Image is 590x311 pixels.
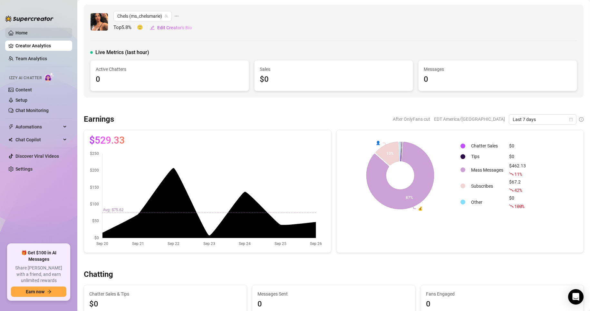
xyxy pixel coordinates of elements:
[96,66,244,73] span: Active Chatters
[469,194,506,210] td: Other
[26,289,44,294] span: Earn now
[164,14,168,18] span: team
[89,135,125,146] span: $529.33
[509,178,526,194] div: $67.2
[150,25,155,30] span: edit
[424,73,572,86] div: 0
[117,11,168,21] span: Chels (ms_chelsmarie)
[84,114,114,125] h3: Earnings
[257,290,410,297] span: Messages Sent
[5,15,53,22] img: logo-BBDzfeDw.svg
[47,289,52,294] span: arrow-right
[15,135,61,145] span: Chat Copilot
[15,87,32,92] a: Content
[469,162,506,178] td: Mass Messages
[514,203,524,209] span: 100 %
[11,250,66,262] span: 🎁 Get $100 in AI Messages
[257,298,410,310] div: 0
[434,114,505,124] span: EDT America/[GEOGRAPHIC_DATA]
[15,154,59,159] a: Discover Viral Videos
[418,206,423,211] text: 💰
[89,298,241,310] span: $0
[15,122,61,132] span: Automations
[469,141,506,151] td: Chatter Sales
[174,11,179,21] span: ellipsis
[568,289,584,305] div: Open Intercom Messenger
[260,66,408,73] span: Sales
[8,124,14,129] span: thunderbolt
[96,73,244,86] div: 0
[15,56,47,61] a: Team Analytics
[11,265,66,284] span: Share [PERSON_NAME] with a friend, and earn unlimited rewards
[514,187,522,193] span: 42 %
[84,269,113,280] h3: Chatting
[569,118,573,121] span: calendar
[509,172,514,176] span: fall
[8,137,13,142] img: Chat Copilot
[426,298,578,310] div: 0
[509,188,514,192] span: fall
[424,66,572,73] span: Messages
[579,117,584,122] span: info-circle
[91,13,108,31] img: Chels
[15,108,49,113] a: Chat Monitoring
[11,287,66,297] button: Earn nowarrow-right
[393,114,430,124] span: After OnlyFans cut
[157,25,192,30] span: Edit Creator's Bio
[514,171,522,177] span: 11 %
[15,166,33,172] a: Settings
[509,162,526,178] div: $462.13
[15,98,27,103] a: Setup
[113,24,137,32] span: Top 5.8 %
[513,115,573,124] span: Last 7 days
[509,194,526,210] div: $0
[469,178,506,194] td: Subscribes
[9,75,42,81] span: Izzy AI Chatter
[89,290,241,297] span: Chatter Sales & Tips
[15,41,67,51] a: Creator Analytics
[509,204,514,208] span: fall
[509,142,526,149] div: $0
[426,290,578,297] span: Fans Engaged
[376,140,381,145] text: 👤
[95,49,149,56] span: Live Metrics (last hour)
[15,30,28,35] a: Home
[509,153,526,160] div: $0
[137,24,150,32] span: 🙂
[260,73,408,86] div: $0
[44,72,54,82] img: AI Chatter
[469,152,506,162] td: Tips
[150,23,192,33] button: Edit Creator's Bio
